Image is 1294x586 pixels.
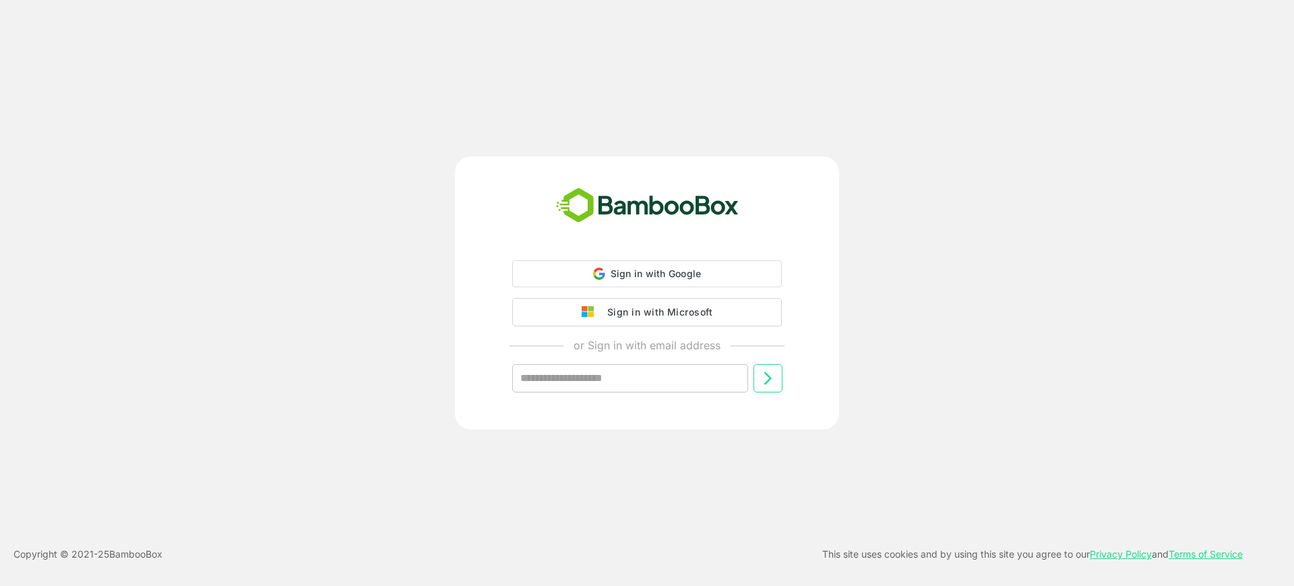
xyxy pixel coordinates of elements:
p: Copyright © 2021- 25 BambooBox [13,546,162,562]
img: bamboobox [549,183,746,228]
a: Terms of Service [1169,548,1243,560]
div: Sign in with Microsoft [600,303,712,321]
div: Sign in with Google [512,260,782,287]
button: Sign in with Microsoft [512,298,782,326]
p: or Sign in with email address [574,337,720,353]
a: Privacy Policy [1090,548,1152,560]
p: This site uses cookies and by using this site you agree to our and [822,546,1243,562]
img: google [582,306,600,318]
span: Sign in with Google [611,268,702,279]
